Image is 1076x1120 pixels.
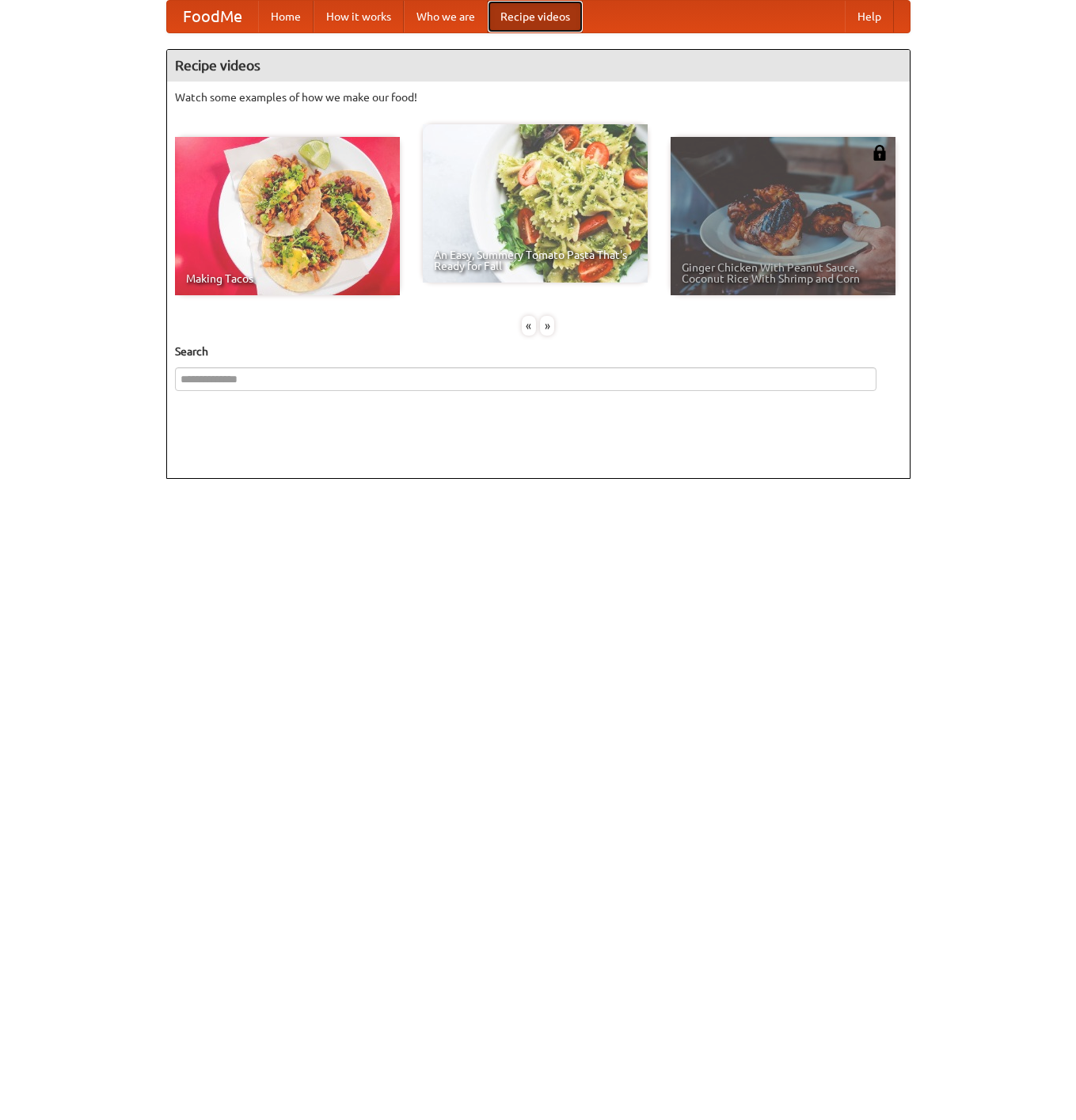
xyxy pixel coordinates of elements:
img: 483408.png [872,145,888,161]
span: An Easy, Summery Tomato Pasta That's Ready for Fall [434,249,637,271]
h5: Search [175,344,902,359]
div: » [540,316,554,336]
a: An Easy, Summery Tomato Pasta That's Ready for Fall [423,124,648,283]
a: Home [258,1,314,32]
a: How it works [314,1,404,32]
a: Making Tacos [175,137,400,295]
a: Help [845,1,894,32]
h4: Recipe videos [167,50,910,82]
a: Recipe videos [488,1,583,32]
a: FoodMe [167,1,258,32]
a: Who we are [404,1,488,32]
p: Watch some examples of how we make our food! [175,89,902,105]
div: « [522,316,536,336]
span: Making Tacos [186,273,389,284]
